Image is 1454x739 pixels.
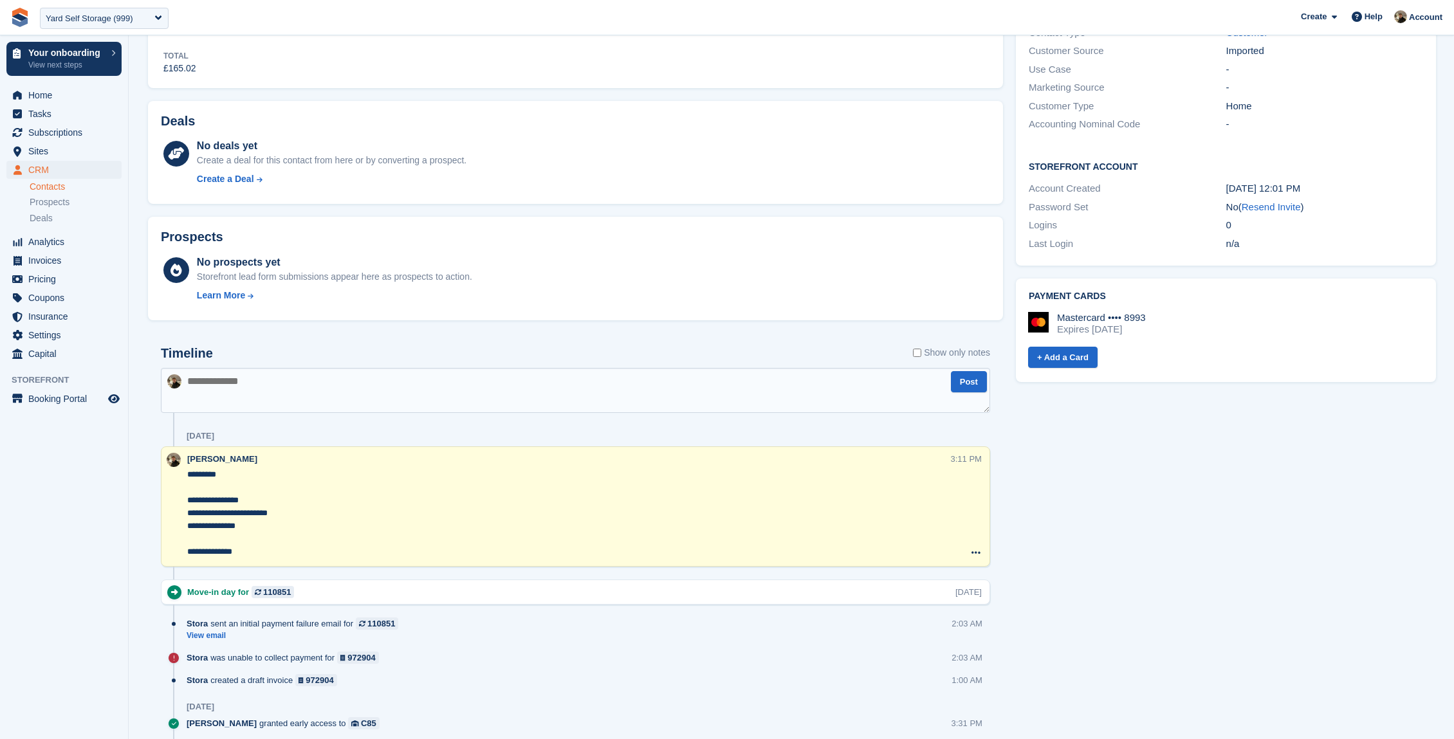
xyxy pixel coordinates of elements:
[1238,201,1304,212] span: ( )
[6,307,122,325] a: menu
[6,390,122,408] a: menu
[1226,218,1424,233] div: 0
[30,196,122,209] a: Prospects
[252,586,294,598] a: 110851
[348,717,379,729] a: C85
[1029,117,1226,132] div: Accounting Nominal Code
[187,717,386,729] div: granted early access to
[1226,80,1424,95] div: -
[1029,99,1226,114] div: Customer Type
[6,123,122,141] a: menu
[161,230,223,244] h2: Prospects
[163,62,196,75] div: £165.02
[28,233,106,251] span: Analytics
[197,138,466,154] div: No deals yet
[167,374,181,388] img: Oliver Bruce
[361,717,376,729] div: C85
[1394,10,1407,23] img: Oliver Bruce
[167,453,181,467] img: Oliver Bruce
[6,142,122,160] a: menu
[1242,201,1301,212] a: Resend Invite
[1029,160,1423,172] h2: Storefront Account
[187,454,257,464] span: [PERSON_NAME]
[1226,237,1424,251] div: n/a
[28,390,106,408] span: Booking Portal
[913,346,921,360] input: Show only notes
[106,391,122,406] a: Preview store
[197,270,472,284] div: Storefront lead form submissions appear here as prospects to action.
[28,105,106,123] span: Tasks
[28,345,106,363] span: Capital
[187,617,405,630] div: sent an initial payment failure email for
[28,86,106,104] span: Home
[1057,312,1146,324] div: Mastercard •••• 8993
[1057,324,1146,335] div: Expires [DATE]
[187,674,208,686] span: Stora
[1226,27,1268,38] a: Customer
[28,270,106,288] span: Pricing
[187,630,405,641] a: View email
[28,307,106,325] span: Insurance
[356,617,398,630] a: 110851
[1301,10,1327,23] span: Create
[6,86,122,104] a: menu
[187,431,214,441] div: [DATE]
[6,326,122,344] a: menu
[1028,347,1098,368] a: + Add a Card
[952,674,982,686] div: 1:00 AM
[28,48,105,57] p: Your onboarding
[6,42,122,76] a: Your onboarding View next steps
[1029,80,1226,95] div: Marketing Source
[1409,11,1442,24] span: Account
[28,289,106,307] span: Coupons
[197,289,245,302] div: Learn More
[367,617,395,630] div: 110851
[28,161,106,179] span: CRM
[1029,237,1226,251] div: Last Login
[263,586,291,598] div: 110851
[197,255,472,270] div: No prospects yet
[187,652,208,664] span: Stora
[1226,181,1424,196] div: [DATE] 12:01 PM
[161,114,195,129] h2: Deals
[197,172,254,186] div: Create a Deal
[1226,62,1424,77] div: -
[30,212,53,224] span: Deals
[1029,291,1423,302] h2: Payment cards
[187,586,300,598] div: Move-in day for
[187,717,257,729] span: [PERSON_NAME]
[1226,99,1424,114] div: Home
[30,212,122,225] a: Deals
[197,154,466,167] div: Create a deal for this contact from here or by converting a prospect.
[28,251,106,269] span: Invoices
[347,652,375,664] div: 972904
[337,652,379,664] a: 972904
[197,289,472,302] a: Learn More
[951,371,987,392] button: Post
[197,172,466,186] a: Create a Deal
[6,105,122,123] a: menu
[1226,44,1424,59] div: Imported
[187,617,208,630] span: Stora
[12,374,128,387] span: Storefront
[1029,200,1226,215] div: Password Set
[1226,117,1424,132] div: -
[913,346,990,360] label: Show only notes
[163,50,196,62] div: Total
[6,345,122,363] a: menu
[951,453,982,465] div: 3:11 PM
[1365,10,1383,23] span: Help
[187,652,385,664] div: was unable to collect payment for
[952,617,982,630] div: 2:03 AM
[295,674,337,686] a: 972904
[952,652,982,664] div: 2:03 AM
[6,161,122,179] a: menu
[161,346,213,361] h2: Timeline
[306,674,333,686] div: 972904
[46,12,133,25] div: Yard Self Storage (999)
[6,251,122,269] a: menu
[30,181,122,193] a: Contacts
[1029,44,1226,59] div: Customer Source
[1028,312,1049,333] img: Mastercard Logo
[6,233,122,251] a: menu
